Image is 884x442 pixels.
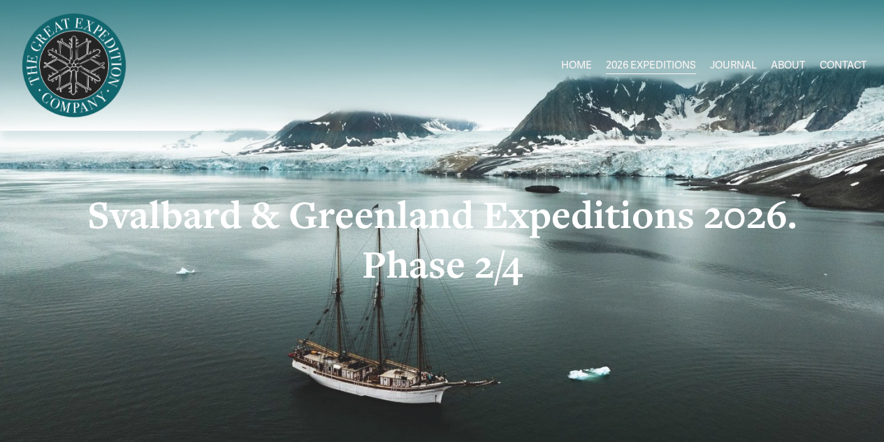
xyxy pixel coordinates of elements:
[87,188,806,289] strong: Svalbard & Greenland Expeditions 2026. Phase 2/4
[820,55,867,76] a: CONTACT
[771,55,805,76] a: ABOUT
[606,56,696,75] span: 2026 EXPEDITIONS
[710,55,757,76] a: JOURNAL
[561,55,592,76] a: HOME
[17,9,131,122] img: Arctic Expeditions
[606,55,696,76] a: folder dropdown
